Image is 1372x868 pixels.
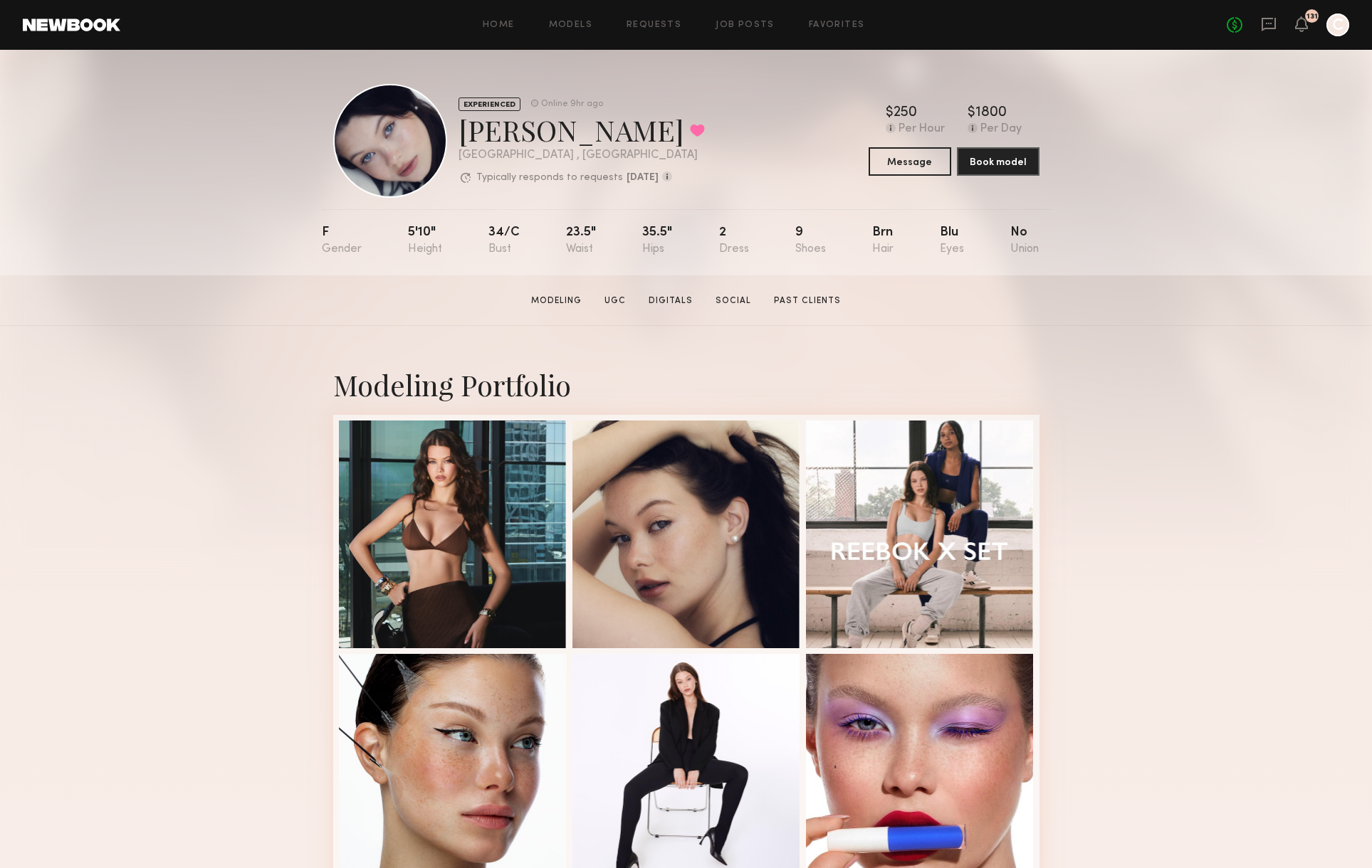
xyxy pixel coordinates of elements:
[809,21,865,30] a: Favorites
[886,106,894,120] div: $
[549,21,592,30] a: Models
[768,295,847,307] a: Past Clients
[1326,14,1349,36] a: C
[643,295,698,307] a: Digitals
[710,295,757,307] a: Social
[483,21,515,30] a: Home
[957,147,1040,176] button: Book model
[1306,13,1318,21] div: 131
[566,226,596,255] div: 23.5"
[795,226,826,255] div: 9
[627,173,659,183] b: [DATE]
[488,226,520,255] div: 34/c
[459,149,705,162] div: [GEOGRAPHIC_DATA] , [GEOGRAPHIC_DATA]
[716,21,775,30] a: Job Posts
[975,106,1007,120] div: 1800
[333,366,1040,403] div: Modeling Portfolio
[525,295,587,307] a: Modeling
[459,111,705,149] div: [PERSON_NAME]
[476,173,623,183] p: Typically responds to requests
[541,100,603,109] div: Online 9hr ago
[322,226,362,255] div: F
[872,226,894,255] div: Brn
[599,295,632,307] a: UGC
[940,226,964,255] div: Blu
[894,106,917,120] div: 250
[642,226,672,255] div: 35.5"
[968,106,975,120] div: $
[627,21,681,30] a: Requests
[869,147,951,176] button: Message
[899,123,945,136] div: Per Hour
[719,226,749,255] div: 2
[980,123,1022,136] div: Per Day
[1010,226,1039,255] div: No
[459,97,520,111] div: EXPERIENCED
[408,226,442,255] div: 5'10"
